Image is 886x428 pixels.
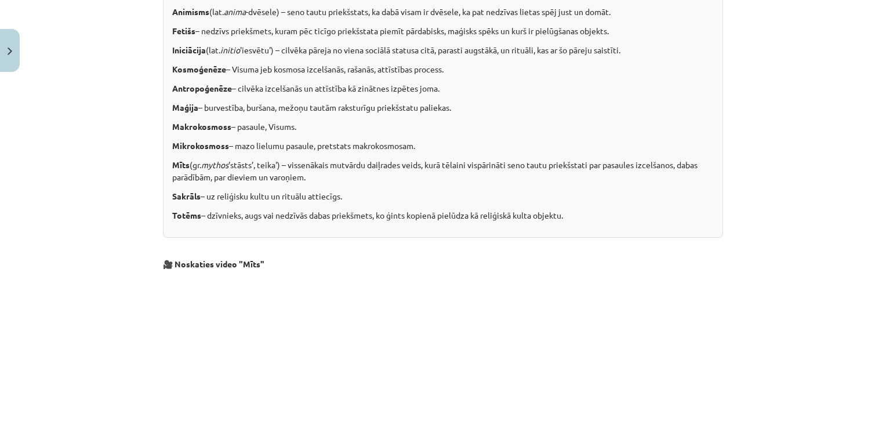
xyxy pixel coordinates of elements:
[172,26,195,36] b: Fetišs
[224,6,246,17] i: anima
[172,25,714,37] p: – nedzīvs priekšmets, kuram pēc ticīgo priekšstata piemīt pārdabisks, maģisks spēks un kurš ir pi...
[172,121,714,133] p: – pasaule, Visums.
[172,140,229,151] b: Mikrokosmoss
[163,259,264,269] strong: 🎥 Noskaties video "Mīts"
[172,102,198,113] b: Maģija
[172,121,231,132] b: Makrokosmoss
[172,191,201,201] b: Sakrāls
[172,101,714,114] p: – burvestība, buršana, mežoņu tautām raksturīgu priekšstatu paliekas.
[172,6,209,17] b: Animisms
[172,140,714,152] p: – mazo lielumu pasaule, pretstats makrokosmosam.
[8,48,12,55] img: icon-close-lesson-0947bae3869378f0d4975bcd49f059093ad1ed9edebbc8119c70593378902aed.svg
[220,45,240,55] i: initio
[172,64,226,74] b: Kosmoģenēze
[172,44,714,56] p: (lat. 'iesvētu') – cilvēka pāreja no viena sociālā statusa citā, parasti augstākā, un rituāli, ka...
[172,82,714,95] p: – cilvēka izcelšanās un attīstība kā zinātnes izpētes joma.
[172,83,232,93] b: Antropoģenēze
[172,159,190,170] b: Mīts
[172,210,201,220] b: Totēms
[172,190,714,202] p: – uz reliģisku kultu un rituālu attiecīgs.
[172,45,206,55] b: Iniciācija
[172,209,714,222] p: – dzīvnieks, augs vai nedzīvās dabas priekšmets, ko ģints kopienā pielūdza kā reliģiskā kulta obj...
[172,6,714,18] p: (lat. -dvēsele) – seno tautu priekšstats, ka dabā visam ir dvēsele, ka pat nedzīvas lietas spēj j...
[201,159,228,170] i: mythos
[172,159,714,183] p: (gr. 'stāsts’, teika') – vissenākais mutvārdu daiļrades veids, kurā tēlaini vispārināti seno taut...
[172,63,714,75] p: – Visuma jeb kosmosa izcelšanās, rašanās, attīstības process.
